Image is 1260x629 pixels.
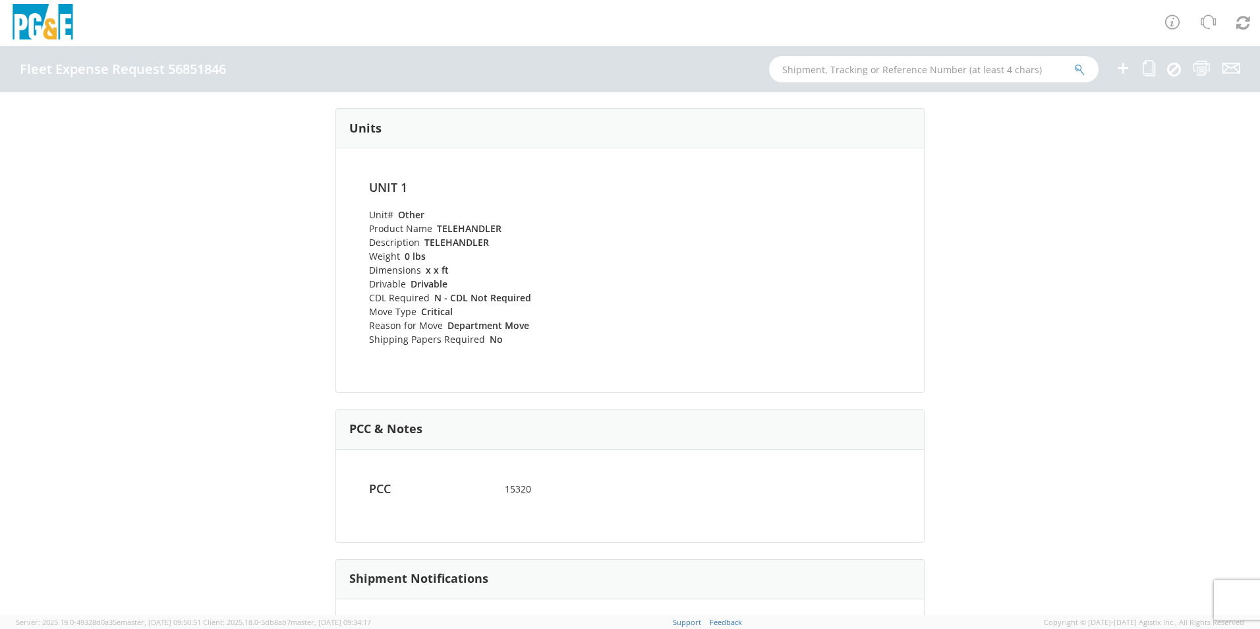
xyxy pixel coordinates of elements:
[369,291,623,305] li: CDL Required
[203,617,371,627] span: Client: 2025.18.0-5db8ab7
[447,319,529,332] strong: Department Move
[1044,617,1244,628] span: Copyright © [DATE]-[DATE] Agistix Inc., All Rights Reserved
[16,617,201,627] span: Server: 2025.19.0-49328d0a35e
[369,181,623,195] h4: Unit 1
[398,208,424,221] strong: Other
[349,122,382,135] h3: Units
[769,56,1099,82] input: Shipment, Tracking or Reference Number (at least 4 chars)
[369,249,623,263] li: Weight
[434,291,531,304] strong: N - CDL Not Required
[369,305,623,318] li: Move Type
[291,617,371,627] span: master, [DATE] 09:34:17
[369,277,623,291] li: Drivable
[121,617,201,627] span: master, [DATE] 09:50:51
[426,264,449,276] strong: x x ft
[411,278,447,290] strong: Drivable
[495,483,766,496] span: 15320
[349,572,488,585] h3: Shipment Notifications
[490,333,503,345] strong: No
[424,236,489,249] strong: TELEHANDLER
[369,263,623,277] li: Dimensions
[405,250,426,262] strong: 0 lbs
[10,4,76,43] img: pge-logo-06675f144f4cfa6a6814.png
[369,235,623,249] li: Description
[369,222,623,235] li: Product Name
[437,222,501,235] strong: TELEHANDLER
[369,318,623,332] li: Reason for Move
[369,208,623,222] li: Unit#
[349,423,422,436] h3: PCC & Notes
[359,483,495,496] h4: PCC
[369,332,623,346] li: Shipping Papers Required
[20,62,226,76] h4: Fleet Expense Request 56851846
[710,617,742,627] a: Feedback
[673,617,701,627] a: Support
[421,305,453,318] strong: Critical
